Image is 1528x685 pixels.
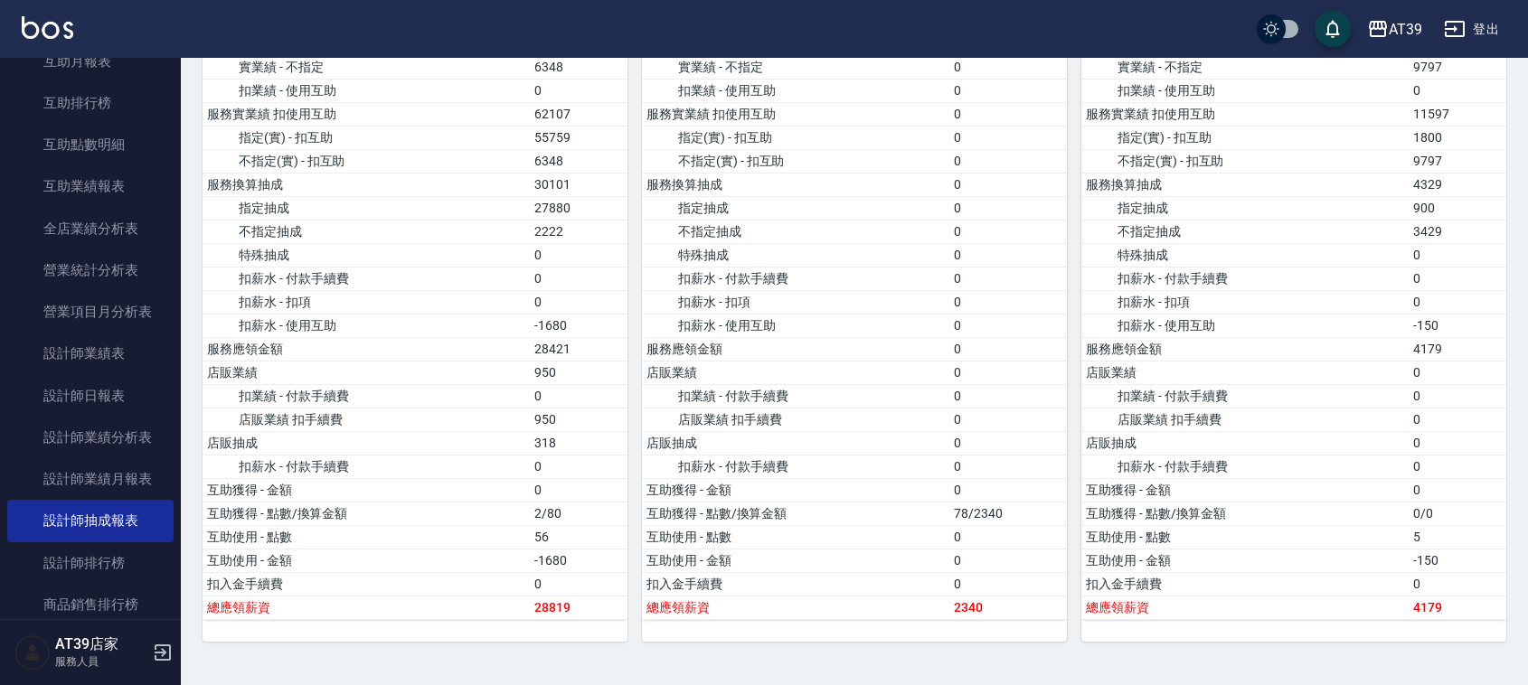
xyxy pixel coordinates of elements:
[203,290,530,314] td: 扣薪水 - 扣項
[1409,243,1506,267] td: 0
[530,79,627,102] td: 0
[530,549,627,572] td: -1680
[1409,361,1506,384] td: 0
[642,408,949,431] td: 店販業績 扣手續費
[55,635,147,653] h5: AT39店家
[949,149,1067,173] td: 0
[7,333,174,374] a: 設計師業績表
[530,502,627,525] td: 2/80
[949,290,1067,314] td: 0
[1409,55,1506,79] td: 9797
[203,502,530,525] td: 互助獲得 - 點數/換算金額
[642,220,949,243] td: 不指定抽成
[7,500,174,541] a: 設計師抽成報表
[1081,408,1409,431] td: 店販業績 扣手續費
[949,337,1067,361] td: 0
[7,82,174,124] a: 互助排行榜
[55,653,147,670] p: 服務人員
[203,55,530,79] td: 實業績 - 不指定
[530,173,627,196] td: 30101
[530,478,627,502] td: 0
[530,267,627,290] td: 0
[7,41,174,82] a: 互助月報表
[1409,478,1506,502] td: 0
[949,549,1067,572] td: 0
[1409,79,1506,102] td: 0
[203,243,530,267] td: 特殊抽成
[1081,173,1409,196] td: 服務換算抽成
[642,314,949,337] td: 扣薪水 - 使用互助
[1409,173,1506,196] td: 4329
[642,243,949,267] td: 特殊抽成
[530,290,627,314] td: 0
[530,149,627,173] td: 6348
[203,314,530,337] td: 扣薪水 - 使用互助
[1081,149,1409,173] td: 不指定(實) - 扣互助
[203,478,530,502] td: 互助獲得 - 金額
[7,458,174,500] a: 設計師業績月報表
[642,149,949,173] td: 不指定(實) - 扣互助
[203,102,530,126] td: 服務實業績 扣使用互助
[949,478,1067,502] td: 0
[203,173,530,196] td: 服務換算抽成
[1081,220,1409,243] td: 不指定抽成
[530,55,627,79] td: 6348
[1081,549,1409,572] td: 互助使用 - 金額
[7,165,174,207] a: 互助業績報表
[949,572,1067,596] td: 0
[1081,196,1409,220] td: 指定抽成
[1409,220,1506,243] td: 3429
[203,455,530,478] td: 扣薪水 - 付款手續費
[642,549,949,572] td: 互助使用 - 金額
[1081,361,1409,384] td: 店販業績
[14,634,51,671] img: Person
[949,384,1067,408] td: 0
[1081,79,1409,102] td: 扣業績 - 使用互助
[642,102,949,126] td: 服務實業績 扣使用互助
[203,525,530,549] td: 互助使用 - 點數
[530,596,627,619] td: 28819
[1409,196,1506,220] td: 900
[1409,337,1506,361] td: 4179
[949,455,1067,478] td: 0
[203,572,530,596] td: 扣入金手續費
[1081,596,1409,619] td: 總應領薪資
[1081,431,1409,455] td: 店販抽成
[203,267,530,290] td: 扣薪水 - 付款手續費
[1081,572,1409,596] td: 扣入金手續費
[1081,243,1409,267] td: 特殊抽成
[530,220,627,243] td: 2222
[1081,525,1409,549] td: 互助使用 - 點數
[1409,384,1506,408] td: 0
[642,502,949,525] td: 互助獲得 - 點數/換算金額
[642,478,949,502] td: 互助獲得 - 金額
[1081,55,1409,79] td: 實業績 - 不指定
[1081,267,1409,290] td: 扣薪水 - 付款手續費
[642,267,949,290] td: 扣薪水 - 付款手續費
[7,584,174,625] a: 商品銷售排行榜
[7,208,174,249] a: 全店業績分析表
[1409,549,1506,572] td: -150
[1409,596,1506,619] td: 4179
[1409,525,1506,549] td: 5
[1081,384,1409,408] td: 扣業績 - 付款手續費
[642,79,949,102] td: 扣業績 - 使用互助
[203,196,530,220] td: 指定抽成
[7,417,174,458] a: 設計師業績分析表
[1409,267,1506,290] td: 0
[1081,455,1409,478] td: 扣薪水 - 付款手續費
[949,243,1067,267] td: 0
[949,502,1067,525] td: 78/2340
[203,549,530,572] td: 互助使用 - 金額
[203,384,530,408] td: 扣業績 - 付款手續費
[949,126,1067,149] td: 0
[949,173,1067,196] td: 0
[1081,290,1409,314] td: 扣薪水 - 扣項
[949,431,1067,455] td: 0
[530,408,627,431] td: 950
[949,596,1067,619] td: 2340
[203,220,530,243] td: 不指定抽成
[949,196,1067,220] td: 0
[1081,102,1409,126] td: 服務實業績 扣使用互助
[530,314,627,337] td: -1680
